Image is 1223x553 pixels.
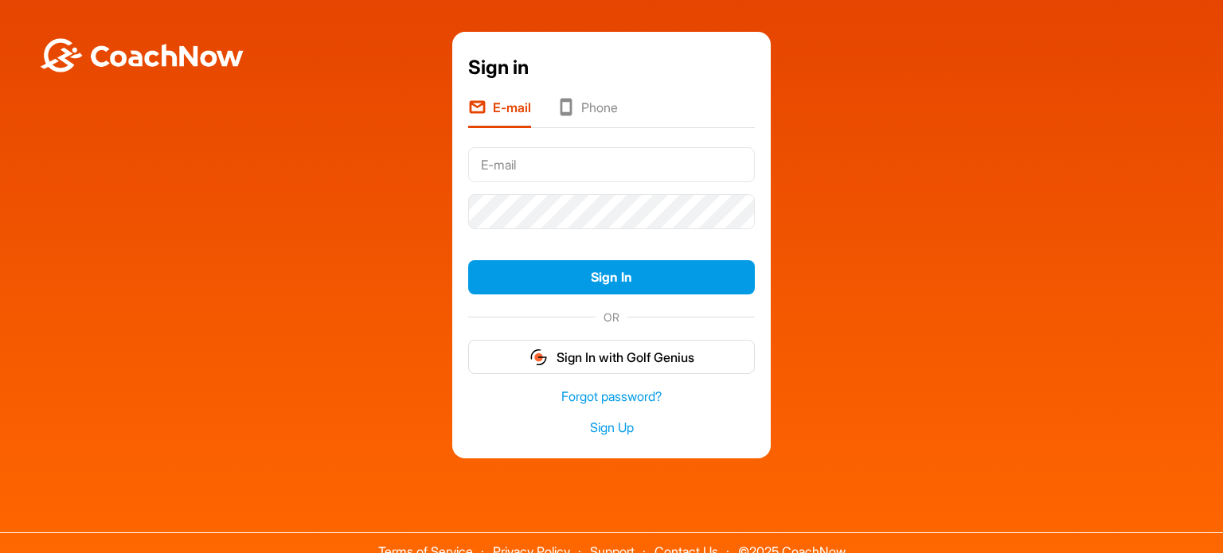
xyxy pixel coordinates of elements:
[468,260,755,294] button: Sign In
[38,38,245,72] img: BwLJSsUCoWCh5upNqxVrqldRgqLPVwmV24tXu5FoVAoFEpwwqQ3VIfuoInZCoVCoTD4vwADAC3ZFMkVEQFDAAAAAElFTkSuQmCC
[557,98,618,128] li: Phone
[529,348,549,367] img: gg_logo
[468,419,755,437] a: Sign Up
[468,53,755,82] div: Sign in
[468,387,755,406] a: Forgot password?
[468,340,755,374] button: Sign In with Golf Genius
[468,147,755,182] input: E-mail
[596,309,627,325] span: OR
[468,98,531,128] li: E-mail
